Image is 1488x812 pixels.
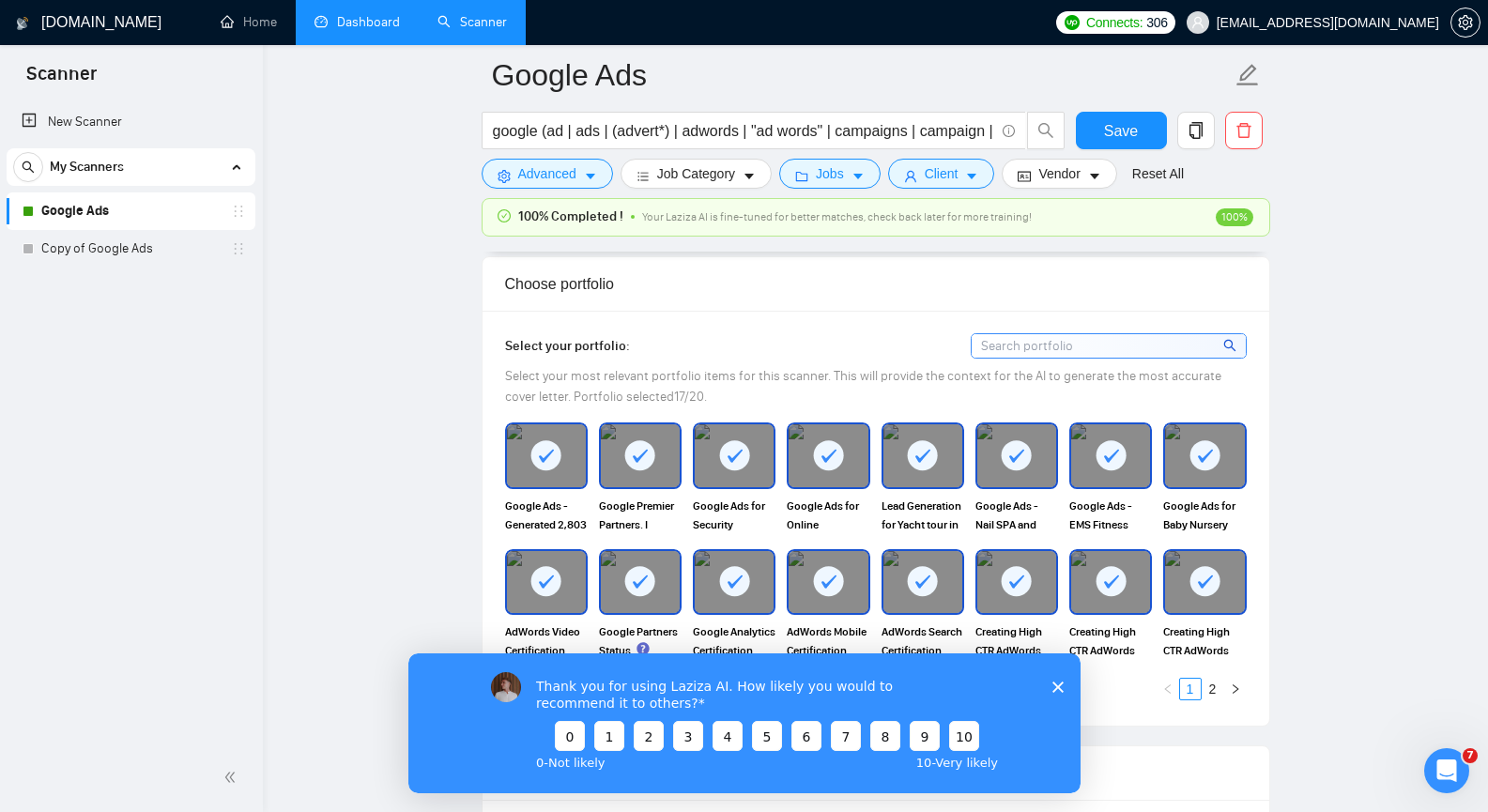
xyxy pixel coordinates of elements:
[972,334,1246,358] input: Search portfolio
[621,159,772,189] button: barsJob Categorycaret-down
[505,497,588,534] span: Google Ads - Generated 2,803 Appointments for Flobology
[498,169,511,183] span: setting
[1202,678,1224,700] li: 2
[1180,679,1201,699] a: 1
[505,338,630,354] span: Select your portfolio:
[1450,15,1480,30] a: setting
[1191,16,1204,29] span: user
[221,14,277,30] a: homeHome
[505,622,588,660] span: AdWords Video Certification
[1178,122,1214,139] span: copy
[779,159,881,189] button: folderJobscaret-down
[1179,678,1202,700] li: 1
[7,148,255,268] li: My Scanners
[882,622,964,660] span: AdWords Search Certification
[1157,678,1179,700] button: left
[599,622,682,660] span: Google Partners Status
[14,161,42,174] span: search
[11,60,112,100] span: Scanner
[1069,622,1152,660] span: Creating High CTR AdWords Search Network Campaign
[888,159,995,189] button: userClientcaret-down
[493,119,994,143] input: Search Freelance Jobs...
[657,163,735,184] span: Job Category
[231,241,246,256] span: holder
[482,159,613,189] button: settingAdvancedcaret-down
[1163,497,1246,534] span: Google Ads for Baby Nursery
[882,497,964,534] span: Lead Generation for Yacht tour in [GEOGRAPHIC_DATA]
[642,210,1032,223] span: Your Laziza AI is fine-tuned for better matches, check back later for more training!
[505,257,1247,311] div: Choose portfolio
[975,622,1058,660] span: Creating High CTR AdWords Search Network Campaign
[498,209,511,222] span: check-circle
[1216,208,1253,226] span: 100%
[1002,159,1116,189] button: idcardVendorcaret-down
[41,192,220,230] a: Google Ads
[437,14,507,30] a: searchScanner
[50,148,124,186] span: My Scanners
[1226,122,1262,139] span: delete
[1203,679,1223,699] a: 2
[1225,112,1263,149] button: delete
[1223,335,1239,356] span: search
[1162,683,1174,695] span: left
[1104,119,1138,143] span: Save
[1224,678,1247,700] button: right
[787,622,869,660] span: AdWords Mobile Certification
[599,497,682,534] span: Google Premier Partners. I manage budgets of $1 000 000+ per quarter
[518,163,576,184] span: Advanced
[1235,63,1260,87] span: edit
[1003,125,1015,137] span: info-circle
[743,169,756,183] span: caret-down
[223,768,242,787] span: double-left
[1463,748,1478,763] span: 7
[518,207,623,227] span: 100% Completed !
[22,103,240,141] a: New Scanner
[1224,678,1247,700] li: Next Page
[1157,678,1179,700] li: Previous Page
[505,368,1221,405] span: Select your most relevant portfolio items for this scanner. This will provide the context for the...
[1065,15,1080,30] img: upwork-logo.png
[635,640,652,657] div: Tooltip anchor
[1027,112,1065,149] button: search
[1086,12,1143,33] span: Connects:
[1424,748,1469,793] iframe: Intercom live chat
[314,14,400,30] a: dashboardDashboard
[1076,112,1167,149] button: Save
[1132,163,1184,184] a: Reset All
[1230,683,1241,695] span: right
[13,152,43,182] button: search
[231,204,246,219] span: holder
[7,103,255,141] li: New Scanner
[1146,12,1167,33] span: 306
[975,497,1058,534] span: Google Ads - Nail SPA and Beauty Saloon
[693,497,775,534] span: Google Ads for Security Systems Shopify store. ROAS from 63% to 620%
[965,169,978,183] span: caret-down
[816,163,844,184] span: Jobs
[1450,8,1480,38] button: setting
[693,622,775,660] span: Google Analytics Certification
[851,169,865,183] span: caret-down
[584,169,597,183] span: caret-down
[1018,169,1031,183] span: idcard
[925,163,959,184] span: Client
[1163,622,1246,660] span: Creating High CTR AdWords Search Network Campaign
[408,653,1081,793] iframe: Автор: Vadym (GigRadar.io)
[787,497,869,534] span: Google Ads for Online Bookstore. ROAS from 528,21% to 908,71%
[492,52,1232,99] input: Scanner name...
[1028,122,1064,139] span: search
